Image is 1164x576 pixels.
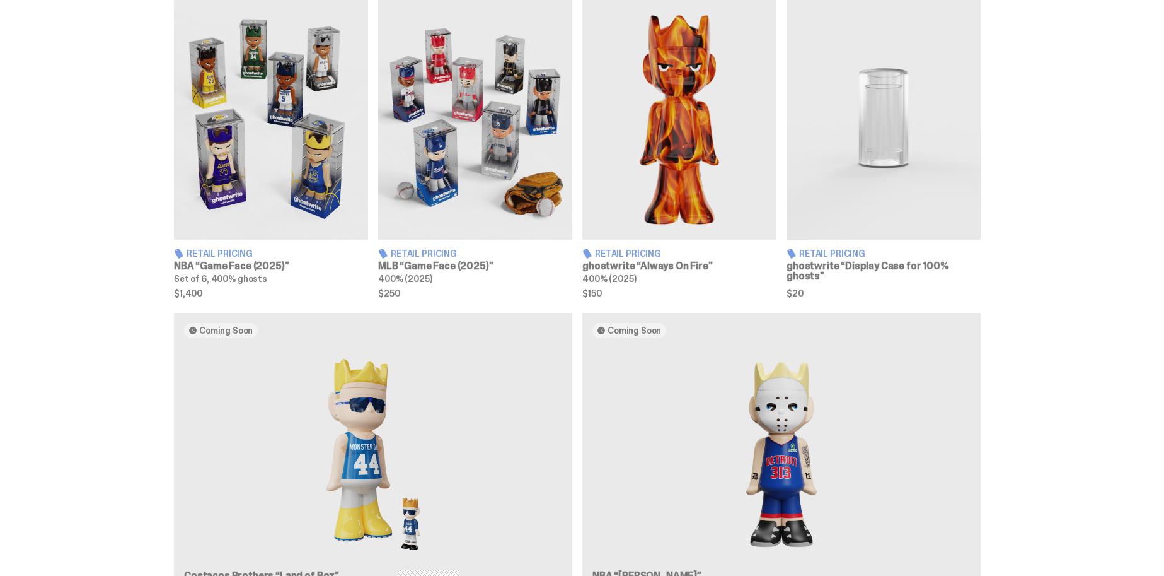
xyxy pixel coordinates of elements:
[391,249,457,258] span: Retail Pricing
[592,348,971,561] img: Eminem
[174,289,368,298] span: $1,400
[174,273,267,285] span: Set of 6, 400% ghosts
[582,273,636,285] span: 400% (2025)
[187,249,253,258] span: Retail Pricing
[787,289,981,298] span: $20
[378,273,432,285] span: 400% (2025)
[608,326,661,336] span: Coming Soon
[378,289,572,298] span: $250
[184,348,562,561] img: Land of Boz
[582,261,776,271] h3: ghostwrite “Always On Fire”
[595,249,661,258] span: Retail Pricing
[582,289,776,298] span: $150
[787,261,981,281] h3: ghostwrite “Display Case for 100% ghosts”
[199,326,253,336] span: Coming Soon
[174,261,368,271] h3: NBA “Game Face (2025)”
[799,249,865,258] span: Retail Pricing
[378,261,572,271] h3: MLB “Game Face (2025)”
